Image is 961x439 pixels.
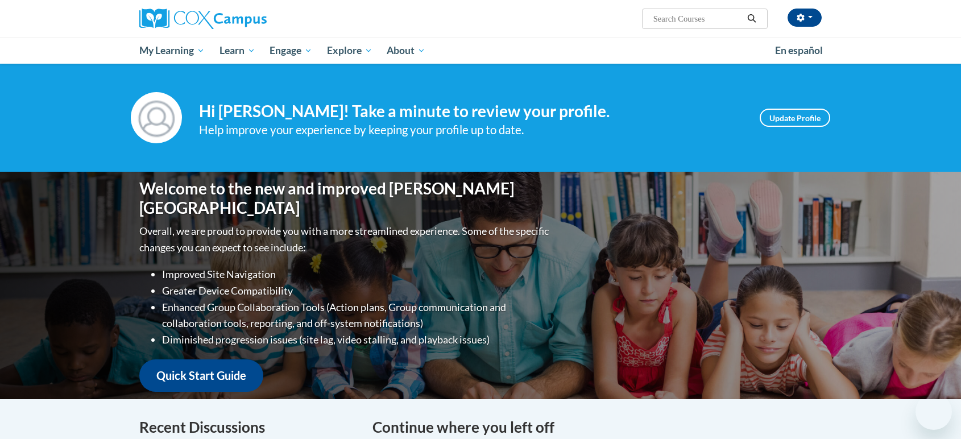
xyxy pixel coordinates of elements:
h1: Welcome to the new and improved [PERSON_NAME][GEOGRAPHIC_DATA] [139,179,552,217]
a: Learn [212,38,263,64]
h4: Hi [PERSON_NAME]! Take a minute to review your profile. [199,102,743,121]
a: My Learning [132,38,212,64]
a: About [380,38,433,64]
input: Search Courses [652,12,743,26]
a: Update Profile [760,109,830,127]
li: Improved Site Navigation [162,266,552,283]
a: Engage [262,38,320,64]
span: Explore [327,44,372,57]
h4: Continue where you left off [372,416,822,438]
button: Account Settings [788,9,822,27]
li: Enhanced Group Collaboration Tools (Action plans, Group communication and collaboration tools, re... [162,299,552,332]
img: Profile Image [131,92,182,143]
a: En español [768,39,830,63]
div: Main menu [122,38,839,64]
img: Cox Campus [139,9,267,29]
li: Diminished progression issues (site lag, video stalling, and playback issues) [162,332,552,348]
button: Search [743,12,760,26]
a: Explore [320,38,380,64]
iframe: Button to launch messaging window [916,394,952,430]
li: Greater Device Compatibility [162,283,552,299]
h4: Recent Discussions [139,416,355,438]
p: Overall, we are proud to provide you with a more streamlined experience. Some of the specific cha... [139,223,552,256]
span: Learn [219,44,255,57]
a: Quick Start Guide [139,359,263,392]
div: Help improve your experience by keeping your profile up to date. [199,121,743,139]
span: Engage [270,44,312,57]
span: My Learning [139,44,205,57]
a: Cox Campus [139,9,355,29]
span: About [387,44,425,57]
span: En español [775,44,823,56]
